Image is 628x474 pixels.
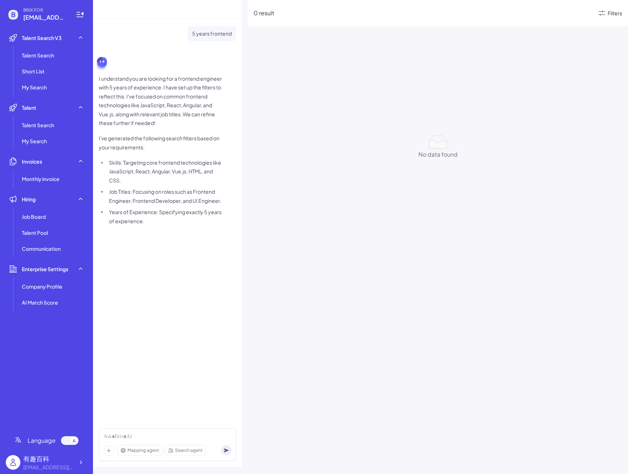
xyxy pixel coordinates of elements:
[22,213,46,220] span: Job Board
[6,455,20,470] img: user_logo.png
[107,208,222,225] li: Years of Experience: Specifying exactly 5 years of experience.
[22,299,58,306] span: AI Match Score
[22,283,62,290] span: Company Profile
[107,158,222,185] li: Skills: Targeting core frontend technologies like JavaScript, React, Angular, Vue.js, HTML, and CSS.
[23,7,67,13] span: BRIX FOR
[22,245,61,252] span: Communication
[22,158,42,165] span: Invoices
[22,104,36,111] span: Talent
[608,9,622,17] div: Filters
[99,134,222,152] p: I've generated the following search filters based on your requirements:
[22,137,47,145] span: My Search
[99,74,222,128] p: I understand you are looking for a frontend engineer with 5 years of experience. I have set up th...
[22,175,60,182] span: Monthly invoice
[23,463,74,471] div: youqu272@gmail.com
[22,121,54,129] span: Talent Search
[254,9,274,17] span: 0 result
[22,34,62,41] span: Talent Search V3
[22,52,54,59] span: Talent Search
[22,84,47,91] span: My Search
[418,150,458,159] div: No data found
[23,13,67,22] span: youqu272@gmail.com
[127,447,159,454] span: Mapping agent
[28,436,56,445] span: Language
[22,196,36,203] span: Hiring
[23,454,74,463] div: 有趣百科
[22,68,45,75] span: Short List
[22,265,68,273] span: Enterprise Settings
[192,29,232,38] p: 5 years frontend
[175,447,203,454] span: Search agent
[107,187,222,205] li: Job Titles: Focusing on roles such as Frontend Engineer, Frontend Developer, and UI Engineer.
[22,229,48,236] span: Talent Pool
